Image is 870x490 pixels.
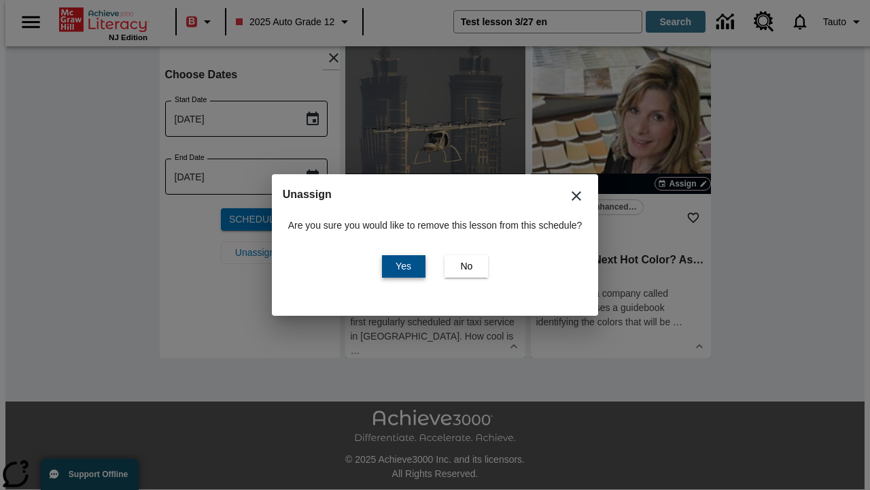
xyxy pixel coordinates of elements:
[288,218,582,233] p: Are you sure you would like to remove this lesson from this schedule?
[460,259,472,274] span: No
[445,255,488,278] button: No
[396,259,411,274] span: Yes
[283,185,588,204] h2: Unassign
[382,255,425,278] button: Yes
[560,180,593,212] button: Close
